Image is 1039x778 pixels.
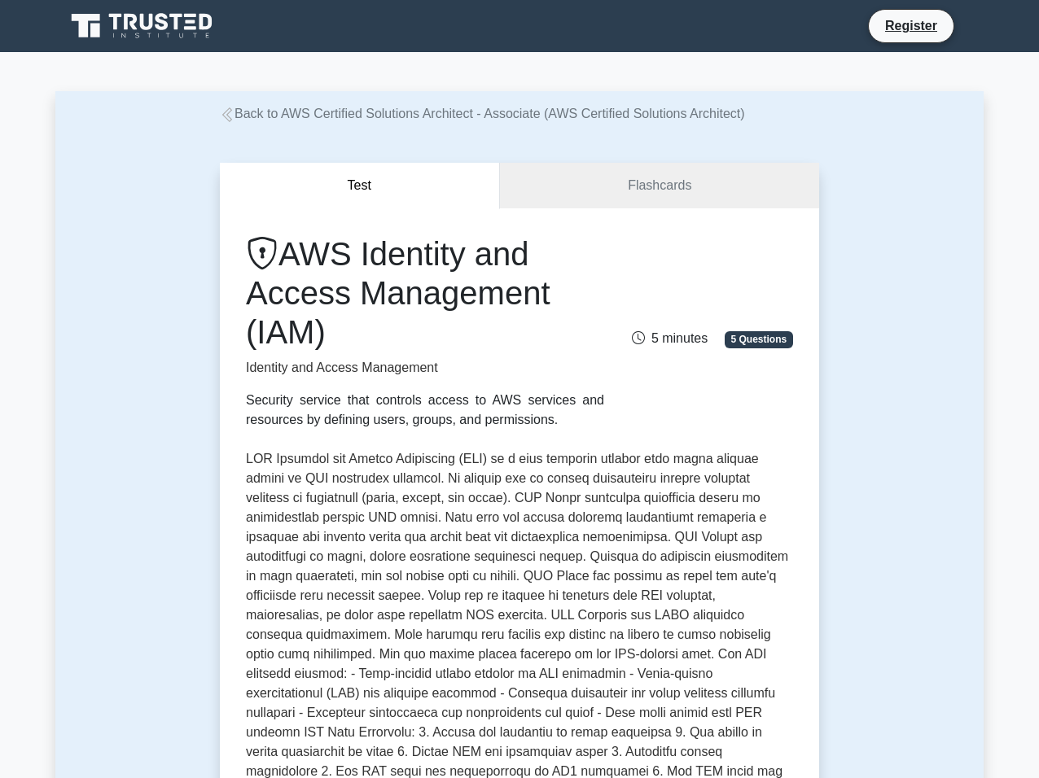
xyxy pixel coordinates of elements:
a: Back to AWS Certified Solutions Architect - Associate (AWS Certified Solutions Architect) [220,107,745,120]
span: 5 minutes [632,331,708,345]
button: Test [220,163,500,209]
p: Identity and Access Management [246,358,604,378]
a: Register [875,15,947,36]
span: 5 Questions [725,331,793,347]
div: Security service that controls access to AWS services and resources by defining users, groups, an... [246,391,604,430]
h1: AWS Identity and Access Management (IAM) [246,234,604,352]
a: Flashcards [500,163,819,209]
